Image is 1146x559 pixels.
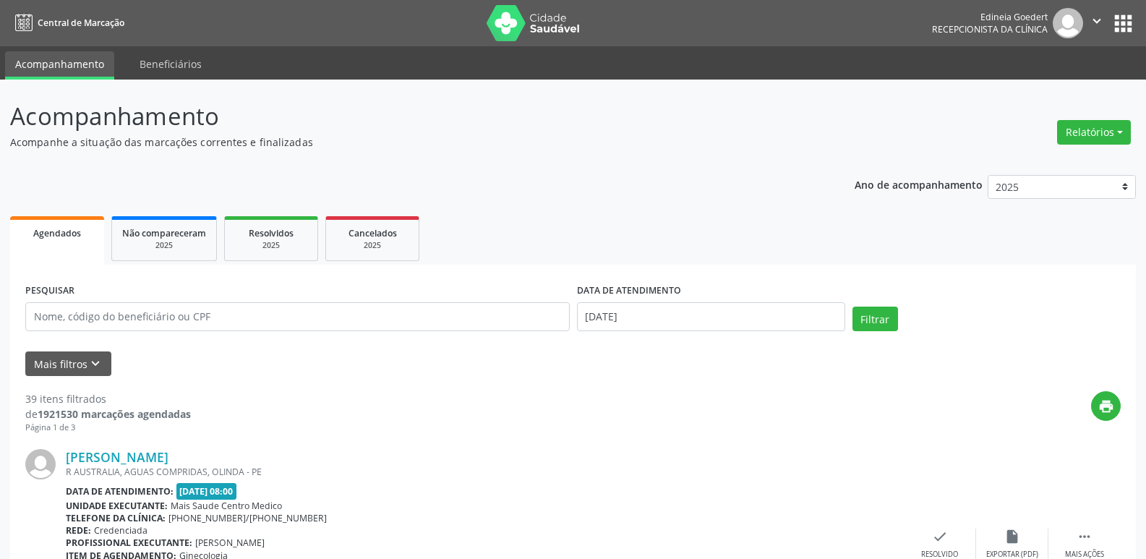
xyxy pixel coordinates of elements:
[168,512,327,524] span: [PHONE_NUMBER]/[PHONE_NUMBER]
[1077,529,1092,545] i: 
[66,500,168,512] b: Unidade executante:
[38,17,124,29] span: Central de Marcação
[25,449,56,479] img: img
[25,422,191,434] div: Página 1 de 3
[25,406,191,422] div: de
[336,240,409,251] div: 2025
[1053,8,1083,38] img: img
[195,537,265,549] span: [PERSON_NAME]
[249,227,294,239] span: Resolvidos
[25,391,191,406] div: 39 itens filtrados
[932,529,948,545] i: check
[122,240,206,251] div: 2025
[348,227,397,239] span: Cancelados
[66,449,168,465] a: [PERSON_NAME]
[1057,120,1131,145] button: Relatórios
[1098,398,1114,414] i: print
[1091,391,1121,421] button: print
[1083,8,1111,38] button: 
[66,524,91,537] b: Rede:
[5,51,114,80] a: Acompanhamento
[932,11,1048,23] div: Edineia Goedert
[87,356,103,372] i: keyboard_arrow_down
[1111,11,1136,36] button: apps
[122,227,206,239] span: Não compareceram
[66,466,904,478] div: R AUSTRALIA, AGUAS COMPRIDAS, OLINDA - PE
[25,280,74,302] label: PESQUISAR
[1089,13,1105,29] i: 
[235,240,307,251] div: 2025
[66,512,166,524] b: Telefone da clínica:
[176,483,237,500] span: [DATE] 08:00
[25,351,111,377] button: Mais filtroskeyboard_arrow_down
[33,227,81,239] span: Agendados
[66,485,174,498] b: Data de atendimento:
[129,51,212,77] a: Beneficiários
[932,23,1048,35] span: Recepcionista da clínica
[10,11,124,35] a: Central de Marcação
[66,537,192,549] b: Profissional executante:
[10,135,798,150] p: Acompanhe a situação das marcações correntes e finalizadas
[10,98,798,135] p: Acompanhamento
[25,302,570,331] input: Nome, código do beneficiário ou CPF
[94,524,147,537] span: Credenciada
[577,302,845,331] input: Selecione um intervalo
[577,280,681,302] label: DATA DE ATENDIMENTO
[852,307,898,331] button: Filtrar
[855,175,983,193] p: Ano de acompanhamento
[1004,529,1020,545] i: insert_drive_file
[171,500,282,512] span: Mais Saude Centro Medico
[38,407,191,421] strong: 1921530 marcações agendadas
